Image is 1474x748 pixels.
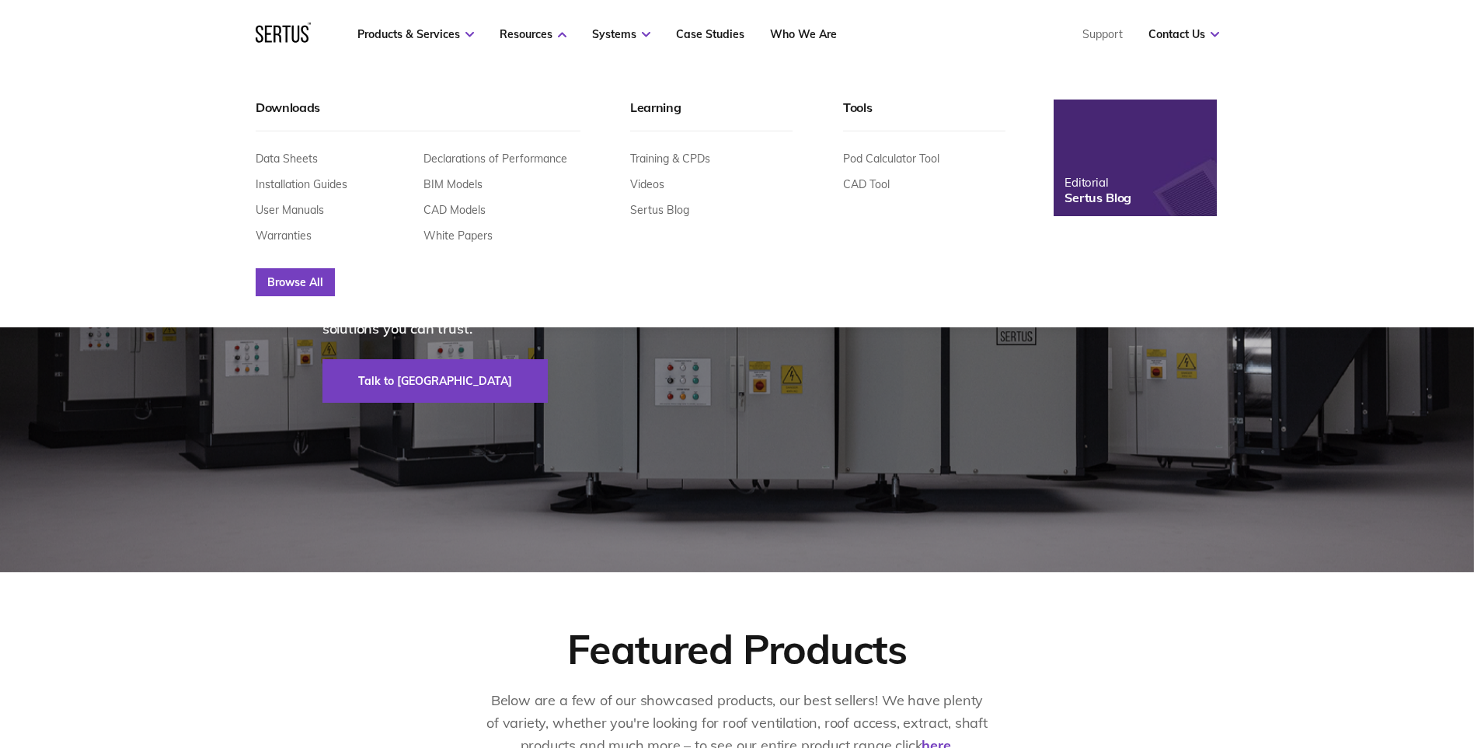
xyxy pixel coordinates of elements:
iframe: Chat Widget [1396,673,1474,748]
a: Installation Guides [256,177,347,191]
a: Sertus Blog [630,203,689,217]
a: Warranties [256,229,312,243]
a: Case Studies [676,27,744,41]
a: Declarations of Performance [423,152,567,166]
a: Data Sheets [256,152,318,166]
div: Editorial [1065,175,1131,190]
div: Tools [843,100,1005,131]
a: Resources [500,27,566,41]
a: BIM Models [423,177,483,191]
div: Learning [630,100,793,131]
a: Talk to [GEOGRAPHIC_DATA] [322,359,548,403]
a: Support [1082,27,1123,41]
a: CAD Tool [843,177,890,191]
div: Downloads [256,100,580,131]
div: Featured Products [567,624,906,674]
a: Who We Are [770,27,837,41]
a: Pod Calculator Tool [843,152,939,166]
a: Videos [630,177,664,191]
a: Training & CPDs [630,152,710,166]
a: EditorialSertus Blog [1054,100,1217,216]
div: Sertus Blog [1065,190,1131,205]
a: Contact Us [1148,27,1219,41]
a: Systems [592,27,650,41]
a: Products & Services [357,27,474,41]
a: Browse All [256,268,335,296]
a: White Papers [423,229,493,243]
a: CAD Models [423,203,486,217]
a: User Manuals [256,203,324,217]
